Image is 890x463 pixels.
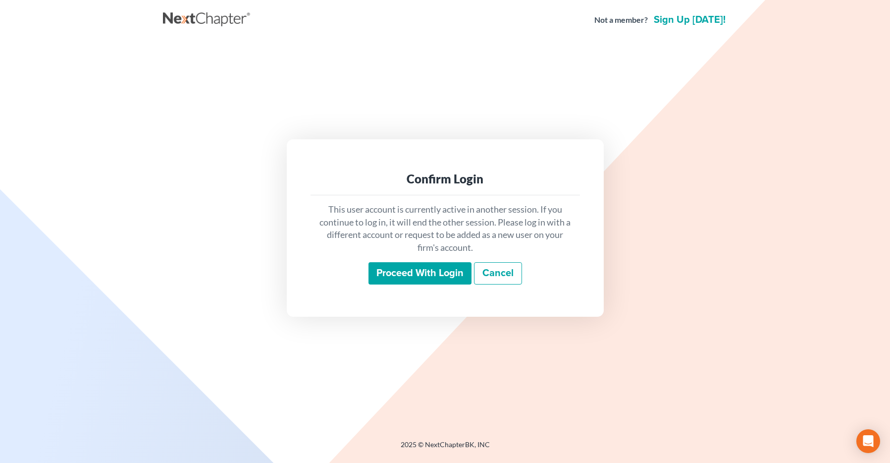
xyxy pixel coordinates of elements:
div: Open Intercom Messenger [856,429,880,453]
a: Cancel [474,262,522,285]
div: Confirm Login [318,171,572,187]
input: Proceed with login [368,262,471,285]
strong: Not a member? [594,14,648,26]
a: Sign up [DATE]! [652,15,728,25]
div: 2025 © NextChapterBK, INC [163,440,728,458]
p: This user account is currently active in another session. If you continue to log in, it will end ... [318,203,572,254]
